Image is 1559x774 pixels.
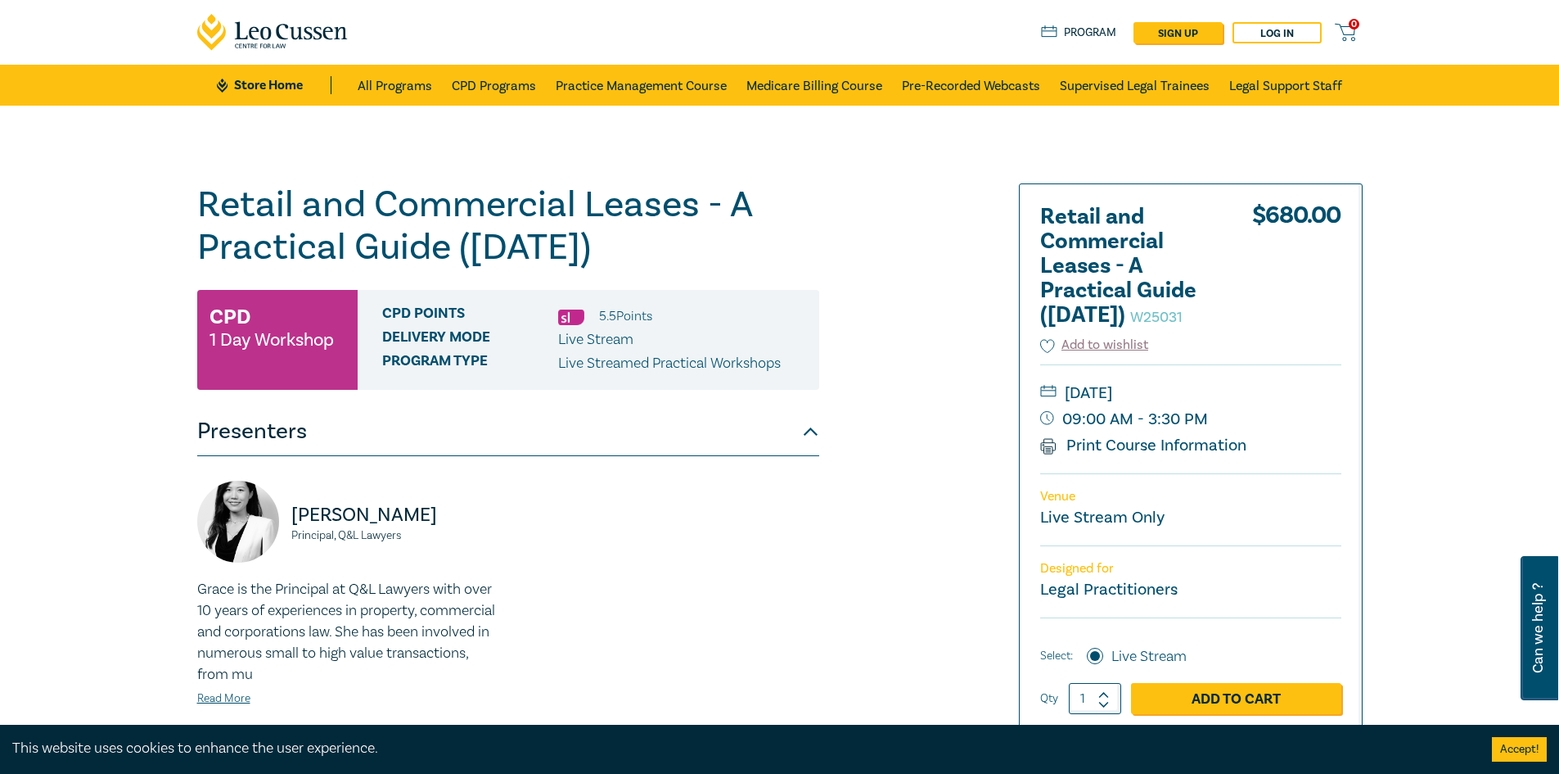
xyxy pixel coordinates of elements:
img: Substantive Law [558,310,584,325]
a: Supervised Legal Trainees [1060,65,1210,106]
p: Grace is the Principal at Q&L Lawyers with over 10 years of experiences in property, commercial a... [197,579,498,686]
span: Live Stream [558,330,633,349]
a: Live Stream Only [1040,507,1165,528]
input: 1 [1069,683,1121,714]
img: https://s3.ap-southeast-2.amazonaws.com/leo-cussen-store-production-content/Contacts/Grace%20Xiao... [197,481,279,563]
h1: Retail and Commercial Leases - A Practical Guide ([DATE]) [197,183,819,269]
p: [PERSON_NAME] [291,502,498,528]
div: $ 680.00 [1252,205,1341,336]
h3: CPD [210,302,250,332]
label: Qty [1040,690,1058,708]
a: Add to Cart [1131,683,1341,714]
button: Add to wishlist [1040,336,1149,355]
a: Read More [197,691,250,706]
span: 0 [1349,19,1359,29]
label: Live Stream [1111,646,1187,668]
a: CPD Programs [452,65,536,106]
span: Delivery Mode [382,329,558,351]
a: sign up [1133,22,1223,43]
a: Pre-Recorded Webcasts [902,65,1040,106]
small: [DATE] [1040,380,1341,406]
a: Medicare Billing Course [746,65,882,106]
button: Accept cookies [1492,737,1547,762]
small: 1 Day Workshop [210,332,334,348]
h2: Retail and Commercial Leases - A Practical Guide ([DATE]) [1040,205,1220,328]
a: Store Home [217,76,331,94]
small: 09:00 AM - 3:30 PM [1040,406,1341,432]
p: Designed for [1040,561,1341,577]
span: Program type [382,353,558,374]
a: Log in [1232,22,1322,43]
small: Principal, Q&L Lawyers [291,530,498,541]
li: 5.5 Point s [599,306,652,327]
small: W25031 [1130,308,1183,327]
div: This website uses cookies to enhance the user experience. [12,738,1467,759]
small: Legal Practitioners [1040,579,1178,600]
a: Program [1041,24,1117,42]
span: Can we help ? [1530,566,1546,690]
a: All Programs [358,65,432,106]
a: Practice Management Course [556,65,727,106]
span: Select: [1040,647,1073,665]
p: Live Streamed Practical Workshops [558,353,781,374]
span: CPD Points [382,306,558,327]
a: Print Course Information [1040,435,1247,456]
p: Venue [1040,489,1341,505]
button: Presenters [197,407,819,456]
a: Legal Support Staff [1229,65,1342,106]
